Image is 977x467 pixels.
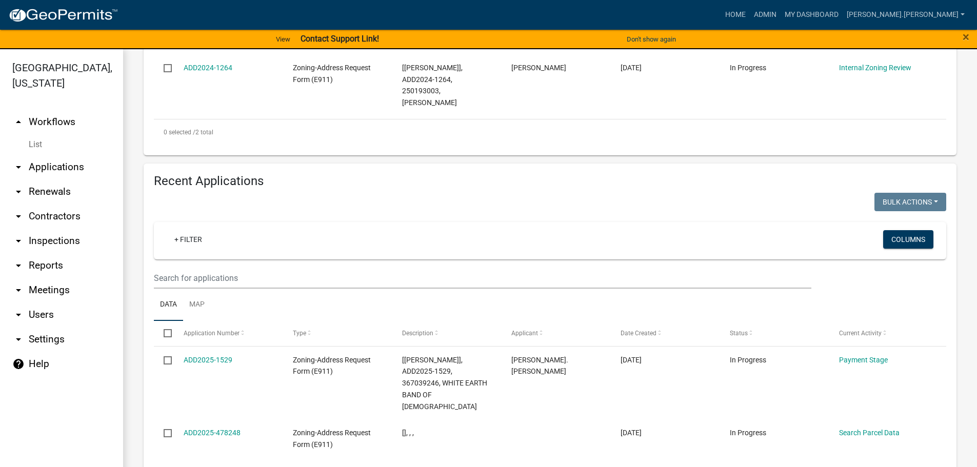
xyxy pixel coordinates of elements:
span: 09/15/2025 [621,356,642,364]
button: Close [963,31,969,43]
span: Zoning-Address Request Form (E911) [293,64,371,84]
span: 0 selected / [164,129,195,136]
i: arrow_drop_down [12,309,25,321]
i: arrow_drop_down [12,284,25,296]
button: Bulk Actions [874,193,946,211]
a: Home [721,5,750,25]
datatable-header-cell: Description [392,321,502,346]
a: ADD2025-478248 [184,429,241,437]
datatable-header-cell: Application Number [173,321,283,346]
a: ADD2024-1264 [184,64,232,72]
span: Current Activity [839,330,882,337]
a: Admin [750,5,781,25]
span: [Nicole Bradbury], ADD2025-1529, 367039246, WHITE EARTH BAND OF CHIPPEWA INDIANS [402,356,487,411]
span: angela.lefebvre [511,356,568,376]
i: help [12,358,25,370]
strong: Contact Support Link! [301,34,379,44]
i: arrow_drop_down [12,186,25,198]
input: Search for applications [154,268,811,289]
h4: Recent Applications [154,174,946,189]
a: Internal Zoning Review [839,64,911,72]
span: Date Created [621,330,656,337]
span: In Progress [730,64,766,72]
i: arrow_drop_down [12,161,25,173]
i: arrow_drop_down [12,333,25,346]
i: arrow_drop_down [12,259,25,272]
div: 2 total [154,119,946,145]
a: [PERSON_NAME].[PERSON_NAME] [843,5,969,25]
span: Applicant [511,330,538,337]
a: My Dashboard [781,5,843,25]
span: Status [730,330,748,337]
span: 05/30/2024 [621,64,642,72]
span: In Progress [730,356,766,364]
i: arrow_drop_down [12,210,25,222]
a: Map [183,289,211,321]
datatable-header-cell: Current Activity [829,321,939,346]
i: arrow_drop_up [12,116,25,128]
datatable-header-cell: Date Created [611,321,720,346]
span: Type [293,330,306,337]
span: Description [402,330,433,337]
datatable-header-cell: Select [154,321,173,346]
a: + Filter [166,230,210,249]
datatable-header-cell: Applicant [502,321,611,346]
datatable-header-cell: Type [283,321,392,346]
button: Don't show again [623,31,680,48]
span: [Nicole Bradbury], ADD2024-1264, 250193003, DANIEL HAIDER [402,64,463,107]
span: × [963,30,969,44]
span: Zoning-Address Request Form (E911) [293,429,371,449]
button: Columns [883,230,933,249]
a: Search Parcel Data [839,429,900,437]
a: Payment Stage [839,356,888,364]
a: ADD2025-1529 [184,356,232,364]
span: [], , , [402,429,414,437]
span: Zoning-Address Request Form (E911) [293,356,371,376]
span: Daniel Eugene Haider [511,64,566,72]
a: Data [154,289,183,321]
span: 09/15/2025 [621,429,642,437]
span: Application Number [184,330,240,337]
a: View [272,31,294,48]
i: arrow_drop_down [12,235,25,247]
span: In Progress [730,429,766,437]
datatable-header-cell: Status [720,321,829,346]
